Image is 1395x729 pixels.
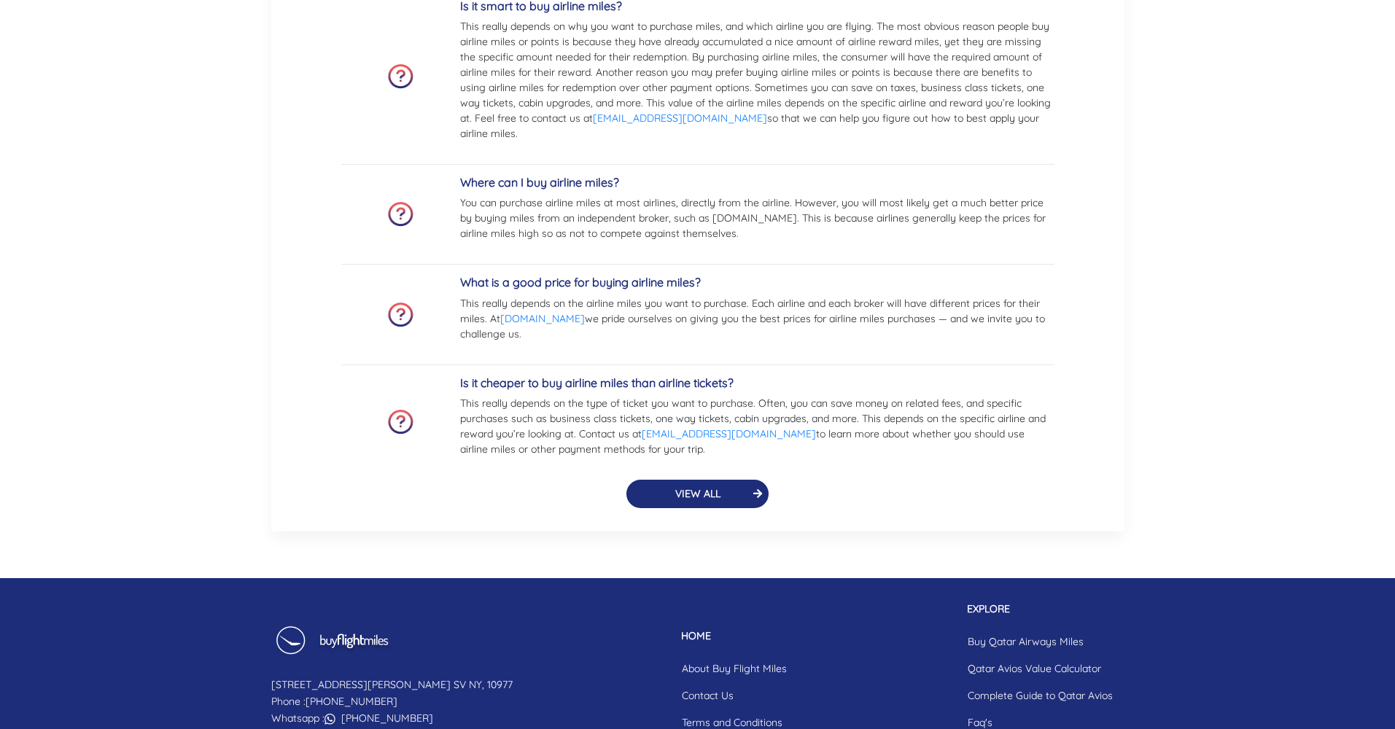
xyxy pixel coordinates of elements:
[306,695,397,708] a: [PHONE_NUMBER]
[460,176,1054,190] h5: Where can I buy airline miles?
[325,714,335,725] img: whatsapp icon
[388,64,413,89] img: faq-icon.png
[626,486,769,500] a: VIEW ALL
[460,396,1054,457] p: This really depends on the type of ticket you want to purchase. Often, you can save money on rela...
[956,682,1124,709] a: Complete Guide to Qatar Avios
[626,480,769,508] button: VIEW ALL
[388,303,413,327] img: faq-icon.png
[956,601,1124,617] p: EXPLORE
[460,376,1054,390] h5: Is it cheaper to buy airline miles than airline tickets?
[500,312,585,325] a: [DOMAIN_NAME]
[271,625,392,665] img: Buy Flight Miles Footer Logo
[593,112,767,125] a: [EMAIL_ADDRESS][DOMAIN_NAME]
[388,202,413,227] img: faq-icon.png
[670,628,798,644] p: HOME
[460,19,1054,141] p: This really depends on why you want to purchase miles, and which airline you are flying. The most...
[388,410,413,434] img: faq-icon.png
[670,682,798,709] a: Contact Us
[642,427,816,440] a: [EMAIL_ADDRESS][DOMAIN_NAME]
[460,296,1054,342] p: This really depends on the airline miles you want to purchase. Each airline and each broker will ...
[341,712,433,725] a: [PHONE_NUMBER]
[460,276,1054,289] h5: What is a good price for buying airline miles?
[271,677,513,727] p: [STREET_ADDRESS][PERSON_NAME] SV NY, 10977 Phone : Whatsapp :
[956,628,1124,655] a: Buy Qatar Airways Miles
[670,655,798,682] a: About Buy Flight Miles
[956,655,1124,682] a: Qatar Avios Value Calculator
[460,195,1054,241] p: You can purchase airline miles at most airlines, directly from the airline. However, you will mos...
